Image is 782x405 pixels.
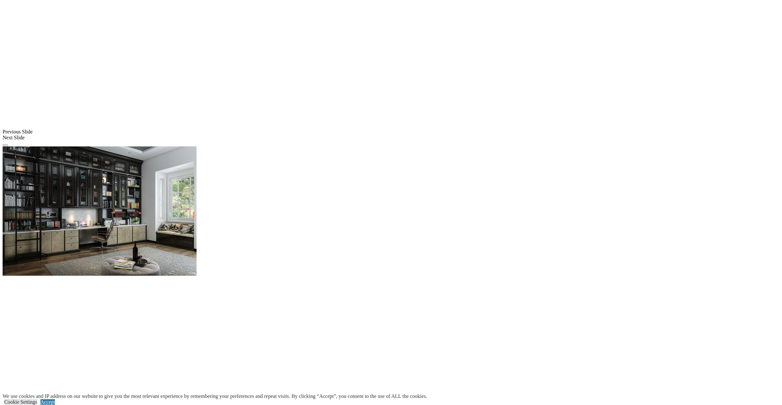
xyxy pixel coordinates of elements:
[3,135,779,141] div: Next Slide
[4,399,37,405] a: Cookie Settings
[40,399,55,405] a: Accept
[3,144,8,146] button: Click here to pause slide show
[3,146,197,276] img: Banner for mobile view
[3,129,779,135] div: Previous Slide
[3,393,427,399] div: We use cookies and IP address on our website to give you the most relevant experience by remember...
